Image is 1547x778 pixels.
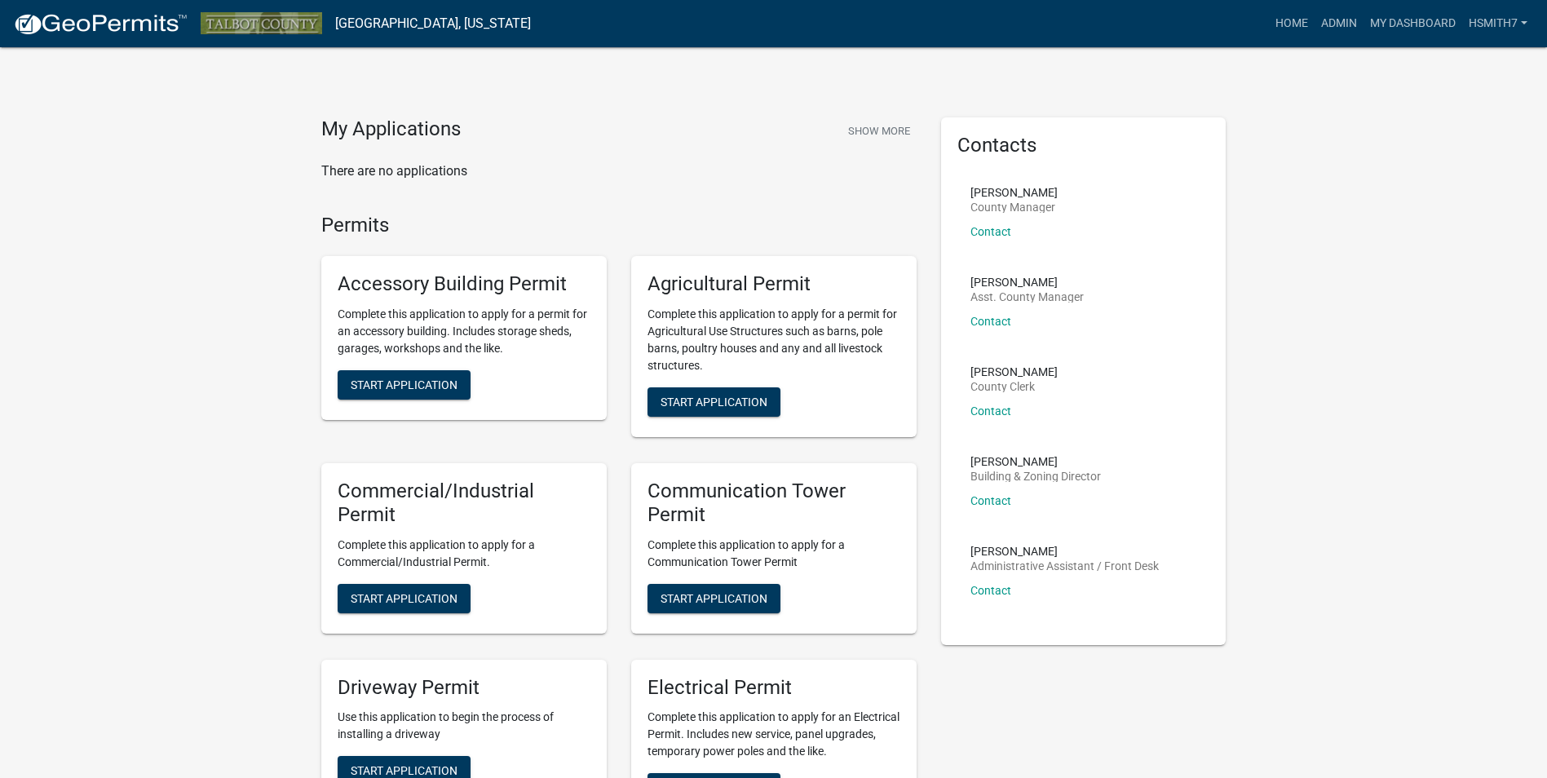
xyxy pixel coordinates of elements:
[970,471,1101,482] p: Building & Zoning Director
[970,291,1084,303] p: Asst. County Manager
[970,366,1058,378] p: [PERSON_NAME]
[970,494,1011,507] a: Contact
[970,276,1084,288] p: [PERSON_NAME]
[1269,8,1315,39] a: Home
[648,676,900,700] h5: Electrical Permit
[970,315,1011,328] a: Contact
[335,10,531,38] a: [GEOGRAPHIC_DATA], [US_STATE]
[338,370,471,400] button: Start Application
[338,537,590,571] p: Complete this application to apply for a Commercial/Industrial Permit.
[648,480,900,527] h5: Communication Tower Permit
[648,537,900,571] p: Complete this application to apply for a Communication Tower Permit
[1315,8,1364,39] a: Admin
[970,546,1159,557] p: [PERSON_NAME]
[957,134,1210,157] h5: Contacts
[970,404,1011,418] a: Contact
[842,117,917,144] button: Show More
[970,584,1011,597] a: Contact
[351,378,457,391] span: Start Application
[201,12,322,34] img: Talbot County, Georgia
[338,272,590,296] h5: Accessory Building Permit
[970,225,1011,238] a: Contact
[1462,8,1534,39] a: hsmith7
[648,709,900,760] p: Complete this application to apply for an Electrical Permit. Includes new service, panel upgrades...
[321,117,461,142] h4: My Applications
[338,676,590,700] h5: Driveway Permit
[648,306,900,374] p: Complete this application to apply for a permit for Agricultural Use Structures such as barns, po...
[351,764,457,777] span: Start Application
[351,591,457,604] span: Start Application
[970,187,1058,198] p: [PERSON_NAME]
[970,456,1101,467] p: [PERSON_NAME]
[321,214,917,237] h4: Permits
[970,201,1058,213] p: County Manager
[648,584,780,613] button: Start Application
[338,480,590,527] h5: Commercial/Industrial Permit
[338,306,590,357] p: Complete this application to apply for a permit for an accessory building. Includes storage sheds...
[338,584,471,613] button: Start Application
[338,709,590,743] p: Use this application to begin the process of installing a driveway
[1364,8,1462,39] a: My Dashboard
[648,272,900,296] h5: Agricultural Permit
[321,161,917,181] p: There are no applications
[648,387,780,417] button: Start Application
[970,560,1159,572] p: Administrative Assistant / Front Desk
[661,591,767,604] span: Start Application
[661,396,767,409] span: Start Application
[970,381,1058,392] p: County Clerk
